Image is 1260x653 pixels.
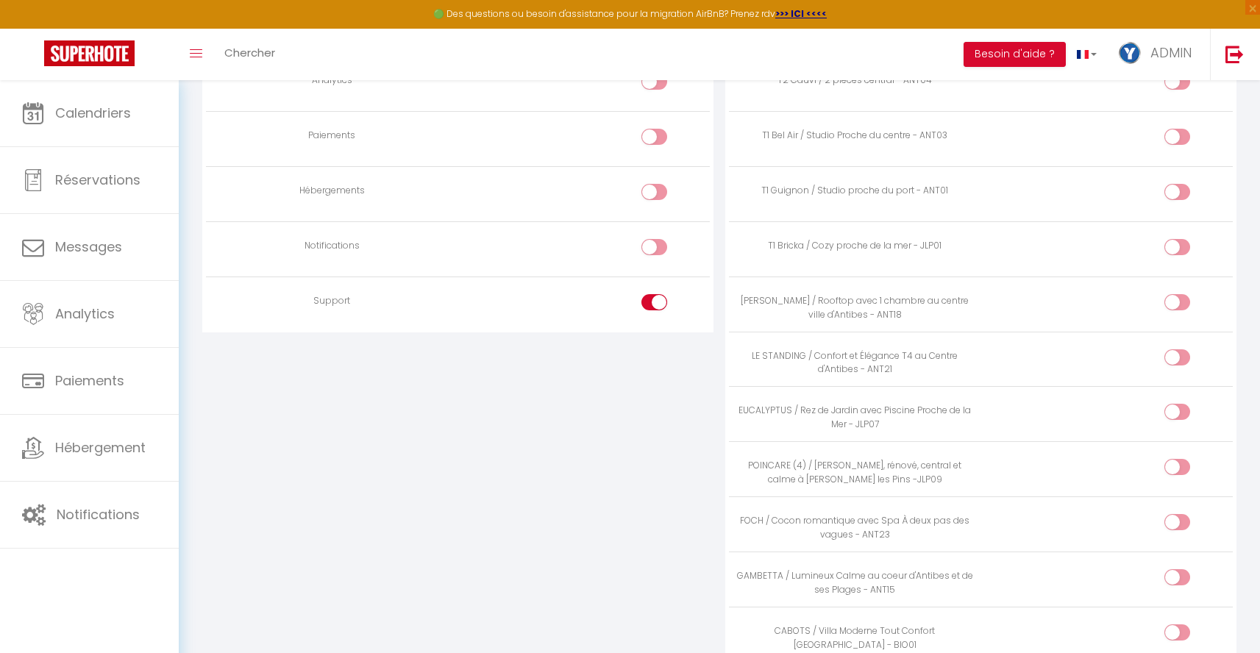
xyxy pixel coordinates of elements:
[735,459,975,487] div: POINCARE (4) / [PERSON_NAME], rénové, central et calme à [PERSON_NAME] les Pins -JLP09
[735,184,975,198] div: T1 Guignon / Studio proche du port - ANT01
[212,239,452,253] div: Notifications
[735,514,975,542] div: FOCH / Cocon romantique avec Spa À deux pas des vagues - ANT23
[735,349,975,377] div: LE STANDING / Confort et Élégance T4 au Centre d'Antibes - ANT21
[224,45,275,60] span: Chercher
[735,129,975,143] div: T1 Bel Air / Studio Proche du centre - ANT03
[1150,43,1192,62] span: ADMIN
[44,40,135,66] img: Super Booking
[212,74,452,88] div: Analytics
[1225,45,1244,63] img: logout
[735,294,975,322] div: [PERSON_NAME] / Rooftop avec 1 chambre au centre ville d'Antibes - ANT18
[735,404,975,432] div: EUCALYPTUS / Rez de Jardin avec Piscine Proche de la Mer - JLP07
[55,104,131,122] span: Calendriers
[212,294,452,308] div: Support
[57,505,140,524] span: Notifications
[55,371,124,390] span: Paiements
[964,42,1066,67] button: Besoin d'aide ?
[55,304,115,323] span: Analytics
[735,74,975,88] div: T2 Cauvi / 2 pièces central - ANT04
[735,569,975,597] div: GAMBETTA / Lumineux Calme au coeur d'Antibes et de ses Plages - ANT15
[735,239,975,253] div: T1 Bricka / Cozy proche de la mer - JLP01
[775,7,827,20] a: >>> ICI <<<<
[1108,29,1210,80] a: ... ADMIN
[1119,42,1141,64] img: ...
[213,29,286,80] a: Chercher
[735,624,975,652] div: CABOTS / Villa Moderne Tout Confort [GEOGRAPHIC_DATA] - BIO01
[212,129,452,143] div: Paiements
[55,238,122,256] span: Messages
[55,171,140,189] span: Réservations
[55,438,146,457] span: Hébergement
[212,184,452,198] div: Hébergements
